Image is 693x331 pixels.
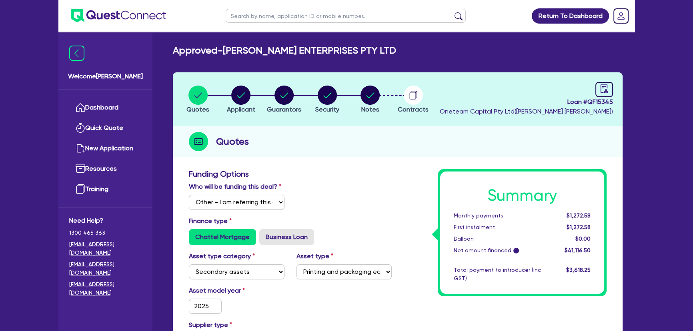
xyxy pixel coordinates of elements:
[448,246,547,255] div: Net amount financed
[69,260,142,277] a: [EMAIL_ADDRESS][DOMAIN_NAME]
[186,85,210,115] button: Quotes
[226,85,256,115] button: Applicant
[398,106,429,113] span: Contracts
[69,216,142,225] span: Need Help?
[69,179,142,199] a: Training
[315,85,340,115] button: Security
[567,212,591,219] span: $1,272.58
[71,9,166,22] img: quest-connect-logo-blue
[513,248,519,253] span: i
[448,223,547,231] div: First instalment
[76,164,85,173] img: resources
[448,235,547,243] div: Balloon
[189,320,232,330] label: Supplier type
[532,8,609,24] a: Return To Dashboard
[186,106,209,113] span: Quotes
[440,97,613,107] span: Loan # QF15345
[565,247,591,253] span: $41,116.50
[267,106,301,113] span: Guarantors
[69,118,142,138] a: Quick Quote
[173,45,396,56] h2: Approved - [PERSON_NAME] ENTERPRISES PTY LTD
[448,266,547,283] div: Total payment to introducer (inc GST)
[68,72,143,81] span: Welcome [PERSON_NAME]
[69,280,142,297] a: [EMAIL_ADDRESS][DOMAIN_NAME]
[189,132,208,151] img: step-icon
[69,46,84,61] img: icon-menu-close
[69,98,142,118] a: Dashboard
[360,85,380,115] button: Notes
[216,134,249,149] h2: Quotes
[189,169,392,179] h3: Funding Options
[315,106,339,113] span: Security
[296,251,333,261] label: Asset type
[226,9,466,23] input: Search by name, application ID or mobile number...
[611,6,631,26] a: Dropdown toggle
[69,240,142,257] a: [EMAIL_ADDRESS][DOMAIN_NAME]
[76,144,85,153] img: new-application
[575,235,591,242] span: $0.00
[600,84,609,93] span: audit
[566,267,591,273] span: $3,618.25
[69,138,142,159] a: New Application
[567,224,591,230] span: $1,272.58
[183,286,290,295] label: Asset model year
[69,159,142,179] a: Resources
[189,216,232,226] label: Finance type
[227,106,255,113] span: Applicant
[259,229,314,245] label: Business Loan
[189,251,255,261] label: Asset type category
[361,106,379,113] span: Notes
[448,211,547,220] div: Monthly payments
[266,85,302,115] button: Guarantors
[69,229,142,237] span: 1300 465 363
[189,229,256,245] label: Chattel Mortgage
[454,186,591,205] h1: Summary
[189,182,281,191] label: Who will be funding this deal?
[397,85,429,115] button: Contracts
[76,184,85,194] img: training
[440,108,613,115] span: Oneteam Capital Pty Ltd ( [PERSON_NAME] [PERSON_NAME] )
[76,123,85,133] img: quick-quote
